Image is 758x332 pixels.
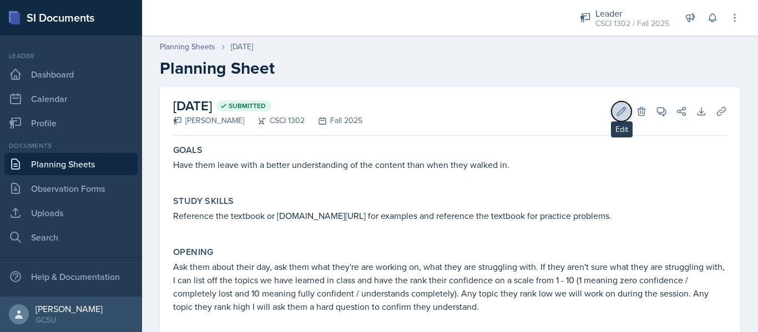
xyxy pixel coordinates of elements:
a: Observation Forms [4,177,138,200]
a: Planning Sheets [160,41,215,53]
div: [PERSON_NAME] [36,303,103,314]
div: Help & Documentation [4,265,138,288]
div: Leader [4,51,138,61]
h2: [DATE] [173,96,362,116]
label: Goals [173,145,203,156]
div: Fall 2025 [305,115,362,126]
span: Submitted [229,101,266,110]
a: Calendar [4,88,138,110]
div: CSCI 1302 [244,115,305,126]
a: Planning Sheets [4,153,138,175]
div: Documents [4,141,138,151]
p: Reference the textbook or [DOMAIN_NAME][URL] for examples and reference the textbook for practice... [173,209,727,222]
div: [PERSON_NAME] [173,115,244,126]
div: CSCI 1302 / Fall 2025 [595,18,669,29]
div: GCSU [36,314,103,325]
p: Have them leave with a better understanding of the content than when they walked in. [173,158,727,171]
button: Edit [612,101,631,121]
div: [DATE] [231,41,253,53]
a: Search [4,226,138,248]
label: Opening [173,247,214,258]
a: Uploads [4,202,138,224]
h2: Planning Sheet [160,58,740,78]
p: Ask them about their day, ask them what they're are working on, what they are struggling with. If... [173,260,727,313]
a: Dashboard [4,63,138,85]
div: Leader [595,7,669,20]
label: Study Skills [173,196,234,207]
a: Profile [4,112,138,134]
